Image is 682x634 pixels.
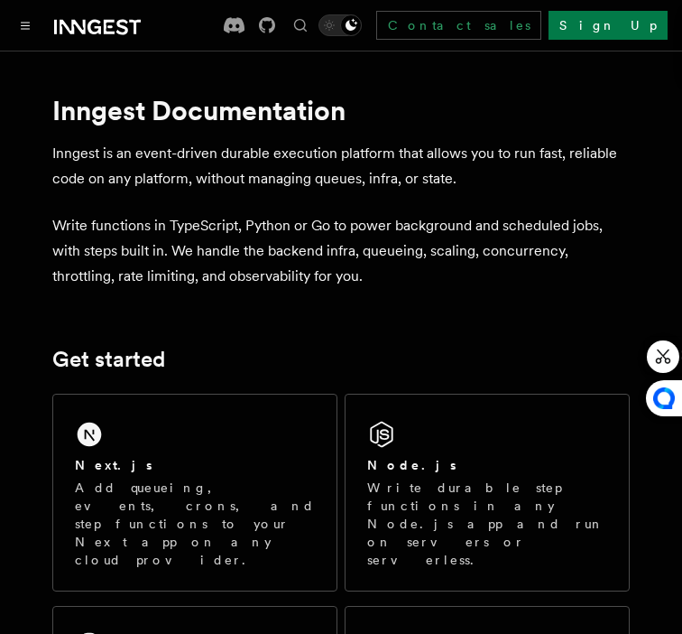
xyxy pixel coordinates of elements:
[318,14,362,36] button: Toggle dark mode
[52,94,630,126] h1: Inngest Documentation
[345,394,630,592] a: Node.jsWrite durable step functions in any Node.js app and run on servers or serverless.
[75,479,315,569] p: Add queueing, events, crons, and step functions to your Next app on any cloud provider.
[376,11,541,40] a: Contact sales
[52,394,337,592] a: Next.jsAdd queueing, events, crons, and step functions to your Next app on any cloud provider.
[75,456,152,474] h2: Next.js
[367,456,456,474] h2: Node.js
[52,141,630,191] p: Inngest is an event-driven durable execution platform that allows you to run fast, reliable code ...
[14,14,36,36] button: Toggle navigation
[367,479,607,569] p: Write durable step functions in any Node.js app and run on servers or serverless.
[52,347,165,372] a: Get started
[52,213,630,289] p: Write functions in TypeScript, Python or Go to power background and scheduled jobs, with steps bu...
[290,14,311,36] button: Find something...
[548,11,668,40] a: Sign Up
